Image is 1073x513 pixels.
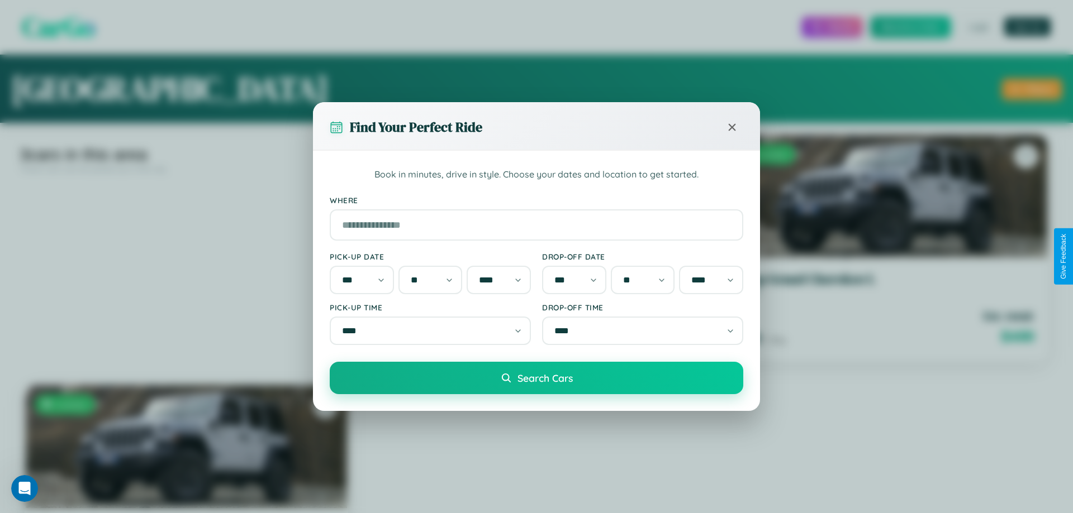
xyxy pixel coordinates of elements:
p: Book in minutes, drive in style. Choose your dates and location to get started. [330,167,743,182]
label: Drop-off Date [542,252,743,261]
span: Search Cars [517,372,573,384]
label: Pick-up Date [330,252,531,261]
button: Search Cars [330,362,743,394]
h3: Find Your Perfect Ride [350,118,482,136]
label: Pick-up Time [330,303,531,312]
label: Where [330,195,743,205]
label: Drop-off Time [542,303,743,312]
